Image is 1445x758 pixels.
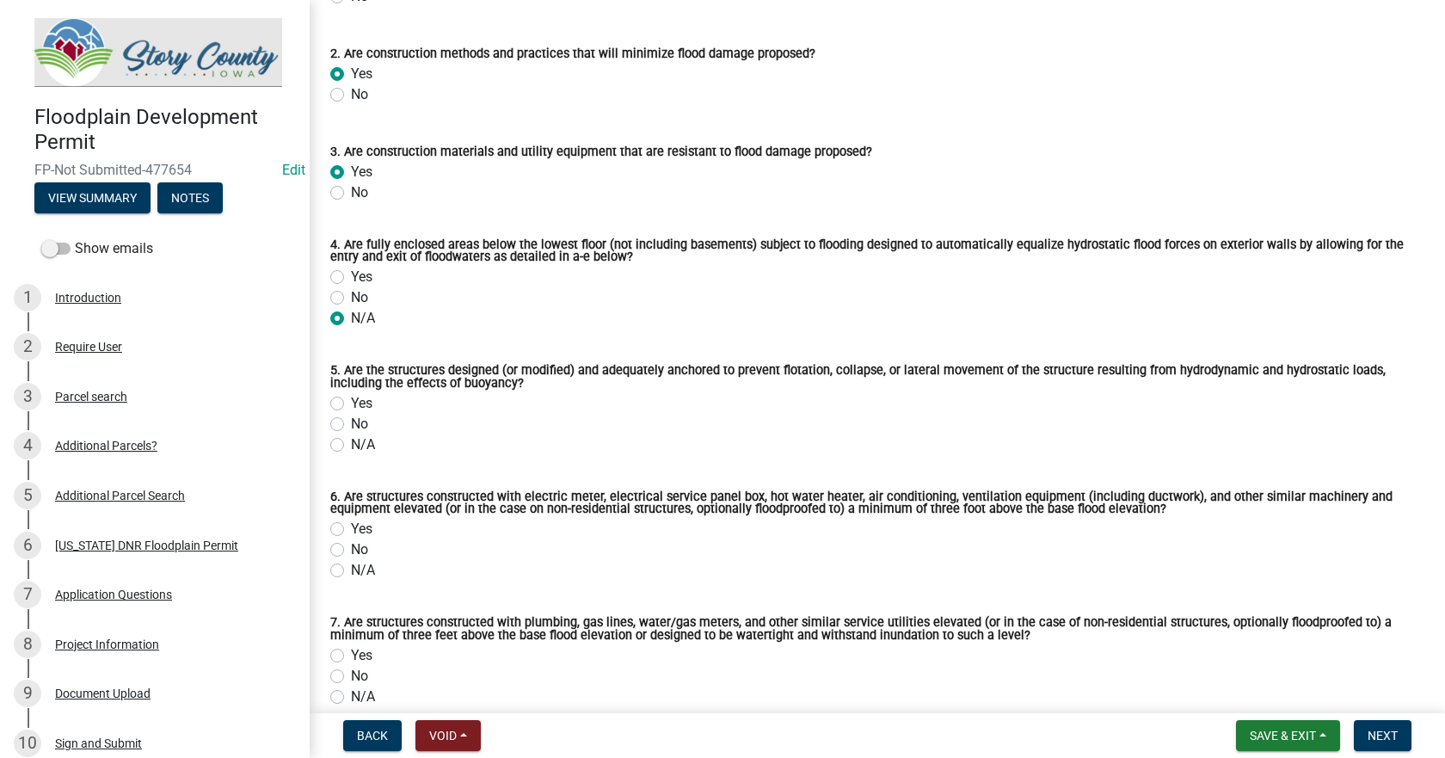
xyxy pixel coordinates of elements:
label: Yes [351,519,372,539]
label: No [351,539,368,560]
label: No [351,84,368,105]
button: Back [343,720,402,751]
label: Yes [351,645,372,666]
div: 4 [14,432,41,459]
label: 3. Are construction materials and utility equipment that are resistant to flood damage proposed? [330,146,872,158]
div: Sign and Submit [55,737,142,749]
span: Back [357,729,388,743]
label: 7. Are structures constructed with plumbing, gas lines, water/gas meters, and other similar servi... [330,617,1424,642]
label: 4. Are fully enclosed areas below the lowest floor (not including basements) subject to flooding ... [330,239,1424,264]
label: 2. Are construction methods and practices that will minimize flood damage proposed? [330,48,815,60]
label: No [351,414,368,434]
label: Yes [351,267,372,287]
div: Application Questions [55,589,172,601]
img: Story County, Iowa [34,18,282,87]
label: N/A [351,687,375,707]
div: 3 [14,383,41,410]
div: [US_STATE] DNR Floodplain Permit [55,539,238,552]
label: Yes [351,162,372,182]
label: N/A [351,434,375,455]
label: No [351,287,368,308]
label: N/A [351,308,375,329]
label: 5. Are the structures designed (or modified) and adequately anchored to prevent flotation, collap... [330,365,1424,390]
div: 7 [14,581,41,608]
span: Save & Exit [1250,729,1316,743]
div: 6 [14,532,41,559]
div: Require User [55,341,122,353]
button: View Summary [34,182,151,213]
wm-modal-confirm: Notes [157,192,223,206]
div: 2 [14,333,41,361]
wm-modal-confirm: Summary [34,192,151,206]
div: 9 [14,680,41,707]
a: Edit [282,162,305,178]
label: Show emails [41,238,153,259]
div: Additional Parcels? [55,440,157,452]
div: Parcel search [55,391,127,403]
div: 1 [14,284,41,311]
div: Introduction [55,292,121,304]
div: 8 [14,631,41,658]
button: Next [1354,720,1411,751]
h4: Floodplain Development Permit [34,105,296,155]
label: No [351,666,368,687]
button: Notes [157,182,223,213]
label: Yes [351,64,372,84]
label: Yes [351,393,372,414]
button: Save & Exit [1236,720,1340,751]
span: FP-Not Submitted-477654 [34,162,275,178]
wm-modal-confirm: Edit Application Number [282,162,305,178]
div: Additional Parcel Search [55,490,185,502]
div: 5 [14,482,41,509]
div: Document Upload [55,687,151,699]
div: Project Information [55,638,159,650]
label: 6. Are structures constructed with electric meter, electrical service panel box, hot water heater... [330,491,1424,516]
span: Next [1368,729,1398,743]
button: Void [415,720,481,751]
span: Void [429,729,457,743]
div: 10 [14,730,41,757]
label: No [351,182,368,203]
label: N/A [351,560,375,581]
